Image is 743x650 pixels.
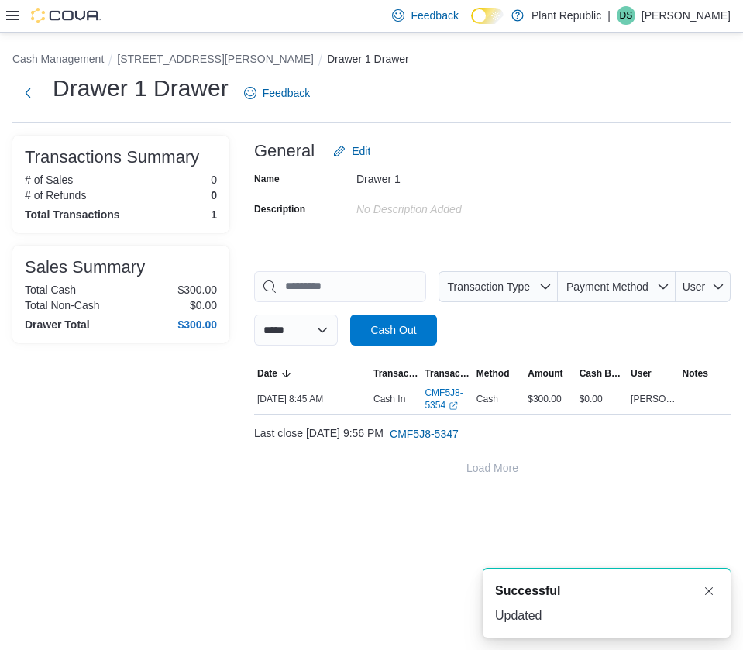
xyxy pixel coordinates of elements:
[257,367,277,380] span: Date
[525,364,576,383] button: Amount
[177,318,217,331] h4: $300.00
[25,318,90,331] h4: Drawer Total
[238,77,316,108] a: Feedback
[254,173,280,185] label: Name
[449,401,458,411] svg: External link
[384,418,465,449] button: CMF5J8-5347
[254,364,370,383] button: Date
[352,143,370,159] span: Edit
[558,271,676,302] button: Payment Method
[211,174,217,186] p: 0
[466,460,518,476] span: Load More
[617,6,635,25] div: David Shaw
[211,208,217,221] h4: 1
[576,364,628,383] button: Cash Back
[211,189,217,201] p: 0
[528,393,561,405] span: $300.00
[327,136,377,167] button: Edit
[700,582,718,600] button: Dismiss toast
[327,53,409,65] button: Drawer 1 Drawer
[25,189,86,201] h6: # of Refunds
[620,6,633,25] span: DS
[25,174,73,186] h6: # of Sales
[356,167,564,185] div: Drawer 1
[25,258,145,277] h3: Sales Summary
[263,85,310,101] span: Feedback
[631,367,652,380] span: User
[350,315,437,346] button: Cash Out
[190,299,217,311] p: $0.00
[370,322,416,338] span: Cash Out
[580,367,624,380] span: Cash Back
[476,367,510,380] span: Method
[117,53,314,65] button: [STREET_ADDRESS][PERSON_NAME]
[447,280,530,293] span: Transaction Type
[356,197,564,215] div: No Description added
[254,271,426,302] input: This is a search bar. As you type, the results lower in the page will automatically filter.
[254,203,305,215] label: Description
[528,367,562,380] span: Amount
[476,393,498,405] span: Cash
[373,367,418,380] span: Transaction Type
[421,364,473,383] button: Transaction #
[471,24,472,25] span: Dark Mode
[473,364,525,383] button: Method
[12,53,104,65] button: Cash Management
[390,426,459,442] span: CMF5J8-5347
[373,393,405,405] p: Cash In
[531,6,601,25] p: Plant Republic
[607,6,611,25] p: |
[53,73,229,104] h1: Drawer 1 Drawer
[425,387,470,411] a: CMF5J8-5354External link
[25,299,100,311] h6: Total Non-Cash
[31,8,101,23] img: Cova
[642,6,731,25] p: [PERSON_NAME]
[25,284,76,296] h6: Total Cash
[12,77,43,108] button: Next
[471,8,504,24] input: Dark Mode
[25,208,120,221] h4: Total Transactions
[576,390,628,408] div: $0.00
[12,51,731,70] nav: An example of EuiBreadcrumbs
[425,367,470,380] span: Transaction #
[411,8,458,23] span: Feedback
[495,582,560,600] span: Successful
[370,364,421,383] button: Transaction Type
[683,367,708,380] span: Notes
[495,582,718,600] div: Notification
[676,271,731,302] button: User
[679,364,731,383] button: Notes
[566,280,648,293] span: Payment Method
[631,393,676,405] span: [PERSON_NAME]
[628,364,679,383] button: User
[254,142,315,160] h3: General
[439,271,558,302] button: Transaction Type
[177,284,217,296] p: $300.00
[254,452,731,483] button: Load More
[254,418,731,449] div: Last close [DATE] 9:56 PM
[495,607,718,625] div: Updated
[683,280,706,293] span: User
[25,148,199,167] h3: Transactions Summary
[254,390,370,408] div: [DATE] 8:45 AM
